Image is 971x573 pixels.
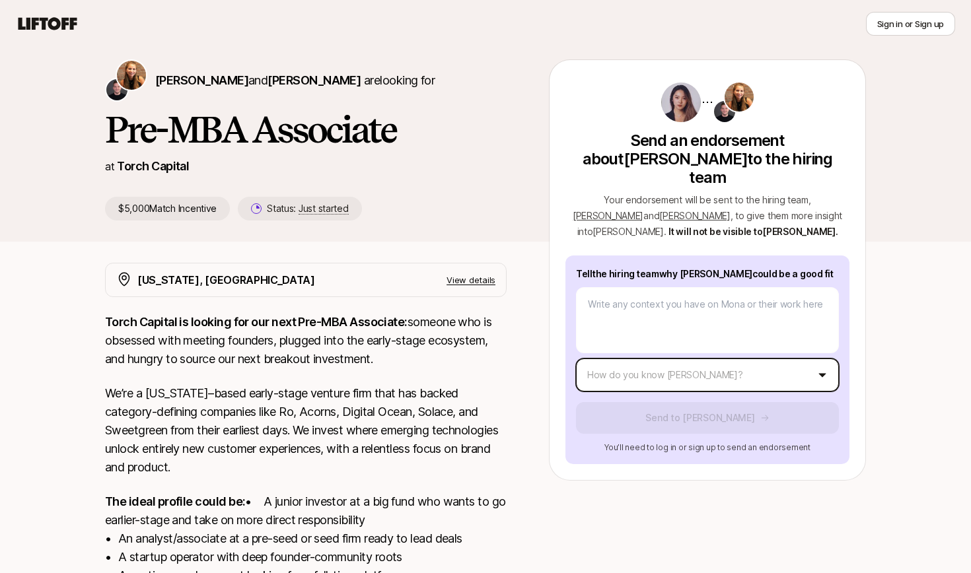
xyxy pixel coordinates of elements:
[268,73,361,87] span: [PERSON_NAME]
[643,210,731,221] span: and
[866,12,955,36] button: Sign in or Sign up
[106,79,127,100] img: Christopher Harper
[576,442,839,454] p: You’ll need to log in or sign up to send an endorsement
[105,197,230,220] p: $5,000 Match Incentive
[447,273,495,286] p: View details
[105,384,507,477] p: We’re a [US_STATE]–based early-stage venture firm that has backed category-defining companies lik...
[248,73,361,87] span: and
[117,159,189,173] a: Torch Capital
[714,101,735,122] img: Christopher Harper
[155,71,435,90] p: are looking for
[105,494,245,508] strong: The ideal profile could be:
[299,203,349,215] span: Just started
[155,73,248,87] span: [PERSON_NAME]
[725,83,754,112] img: Katie Reiner
[137,271,315,288] p: [US_STATE], [GEOGRAPHIC_DATA]
[267,201,348,217] p: Status:
[573,210,643,221] span: [PERSON_NAME]
[661,83,701,122] img: 474b2dbe_92d2_4e0e_a702_8766ce6086d8.jpg
[105,158,114,175] p: at
[659,210,730,221] span: [PERSON_NAME]
[105,110,507,149] h1: Pre-MBA Associate
[105,313,507,368] p: someone who is obsessed with meeting founders, plugged into the early-stage ecosystem, and hungry...
[576,266,839,282] p: Tell the hiring team why [PERSON_NAME] could be a good fit
[573,194,842,237] span: Your endorsement will be sent to the hiring team , , to give them more insight into [PERSON_NAME] .
[565,131,849,187] p: Send an endorsement about [PERSON_NAME] to the hiring team
[105,315,408,329] strong: Torch Capital is looking for our next Pre-MBA Associate:
[668,226,838,237] span: It will not be visible to [PERSON_NAME] .
[117,61,146,90] img: Katie Reiner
